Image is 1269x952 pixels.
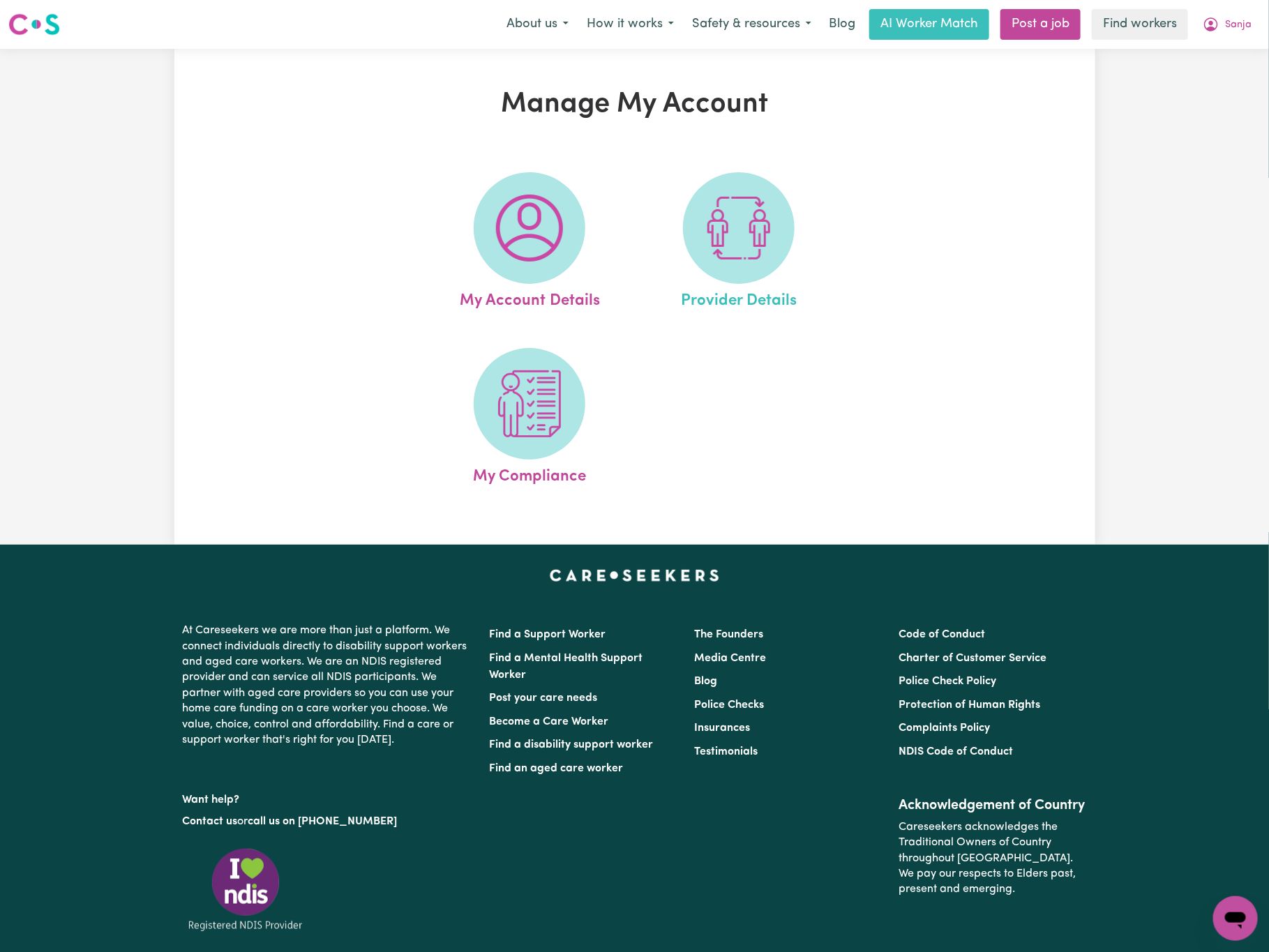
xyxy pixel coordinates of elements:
[490,716,609,727] a: Become a Care Worker
[429,348,630,489] a: My Compliance
[683,10,820,39] button: Safety & resources
[694,723,750,734] a: Insurances
[899,723,990,734] a: Complaints Policy
[820,9,864,40] a: Blog
[490,653,643,681] a: Find a Mental Health Support Worker
[899,629,985,640] a: Code of Conduct
[183,617,473,753] p: At Careseekers we are more than just a platform. We connect individuals directly to disability su...
[899,746,1013,757] a: NDIS Code of Conduct
[899,700,1040,711] a: Protection of Human Rights
[694,676,717,687] a: Blog
[1000,9,1081,40] a: Post a job
[899,653,1046,664] a: Charter of Customer Service
[1194,10,1261,39] button: My Account
[429,172,630,313] a: My Account Details
[490,693,598,704] a: Post your care needs
[490,629,606,640] a: Find a Support Worker
[183,816,238,827] a: Contact us
[638,172,839,313] a: Provider Details
[869,9,989,40] a: AI Worker Match
[490,763,624,774] a: Find an aged care worker
[694,629,763,640] a: The Founders
[578,10,683,39] button: How it works
[497,10,578,39] button: About us
[694,700,764,711] a: Police Checks
[899,814,1086,903] p: Careseekers acknowledges the Traditional Owners of Country throughout [GEOGRAPHIC_DATA]. We pay o...
[899,676,996,687] a: Police Check Policy
[248,816,398,827] a: call us on [PHONE_NUMBER]
[336,88,933,121] h1: Manage My Account
[8,12,60,37] img: Careseekers logo
[183,787,473,808] p: Want help?
[1213,896,1258,941] iframe: Button to launch messaging window
[473,460,586,489] span: My Compliance
[694,653,766,664] a: Media Centre
[183,846,308,933] img: Registered NDIS provider
[681,284,797,313] span: Provider Details
[550,570,719,581] a: Careseekers home page
[183,808,473,835] p: or
[694,746,758,757] a: Testimonials
[8,8,60,40] a: Careseekers logo
[1225,17,1252,33] span: Sanja
[490,739,654,750] a: Find a disability support worker
[460,284,600,313] span: My Account Details
[1092,9,1188,40] a: Find workers
[899,797,1086,814] h2: Acknowledgement of Country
